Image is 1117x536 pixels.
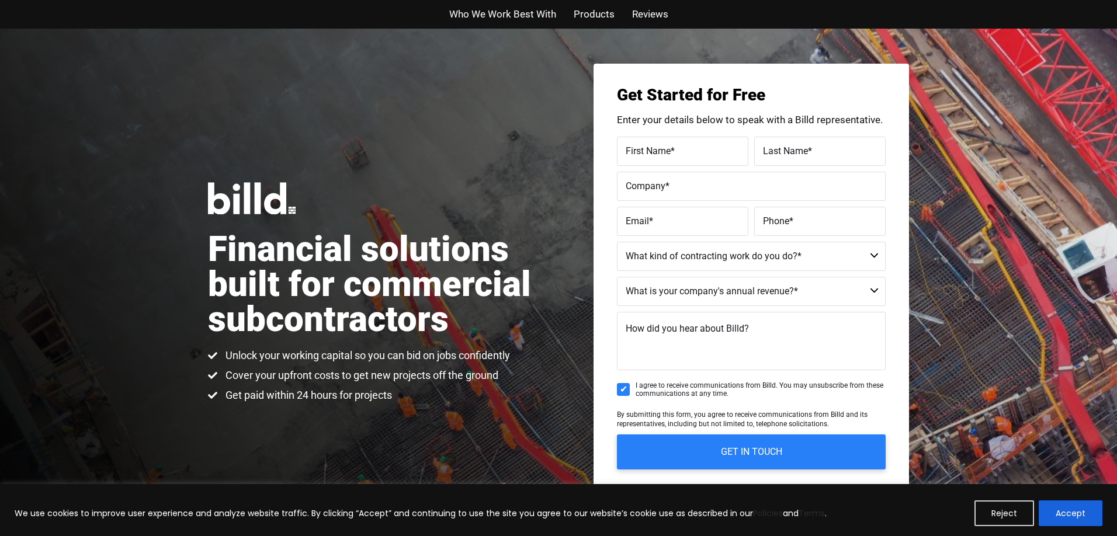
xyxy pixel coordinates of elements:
[974,500,1034,526] button: Reject
[617,383,630,396] input: I agree to receive communications from Billd. You may unsubscribe from these communications at an...
[223,349,510,363] span: Unlock your working capital so you can bid on jobs confidently
[617,434,886,469] input: GET IN TOUCH
[753,507,783,519] a: Policies
[691,481,821,498] span: Your information is safe and secure
[223,388,392,402] span: Get paid within 24 hours for projects
[208,232,558,337] h1: Financial solutions built for commercial subcontractors
[449,6,556,23] a: Who We Work Best With
[626,323,749,334] span: How did you hear about Billd?
[763,145,808,156] span: Last Name
[1039,500,1102,526] button: Accept
[617,410,868,428] span: By submitting this form, you agree to receive communications from Billd and its representatives, ...
[626,145,671,156] span: First Name
[617,87,886,103] h3: Get Started for Free
[632,6,668,23] a: Reviews
[617,115,886,125] p: Enter your details below to speak with a Billd representative.
[799,507,825,519] a: Terms
[626,180,665,191] span: Company
[626,215,649,226] span: Email
[636,381,886,398] span: I agree to receive communications from Billd. You may unsubscribe from these communications at an...
[763,215,789,226] span: Phone
[223,368,498,382] span: Cover your upfront costs to get new projects off the ground
[574,6,615,23] a: Products
[15,506,827,520] p: We use cookies to improve user experience and analyze website traffic. By clicking “Accept” and c...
